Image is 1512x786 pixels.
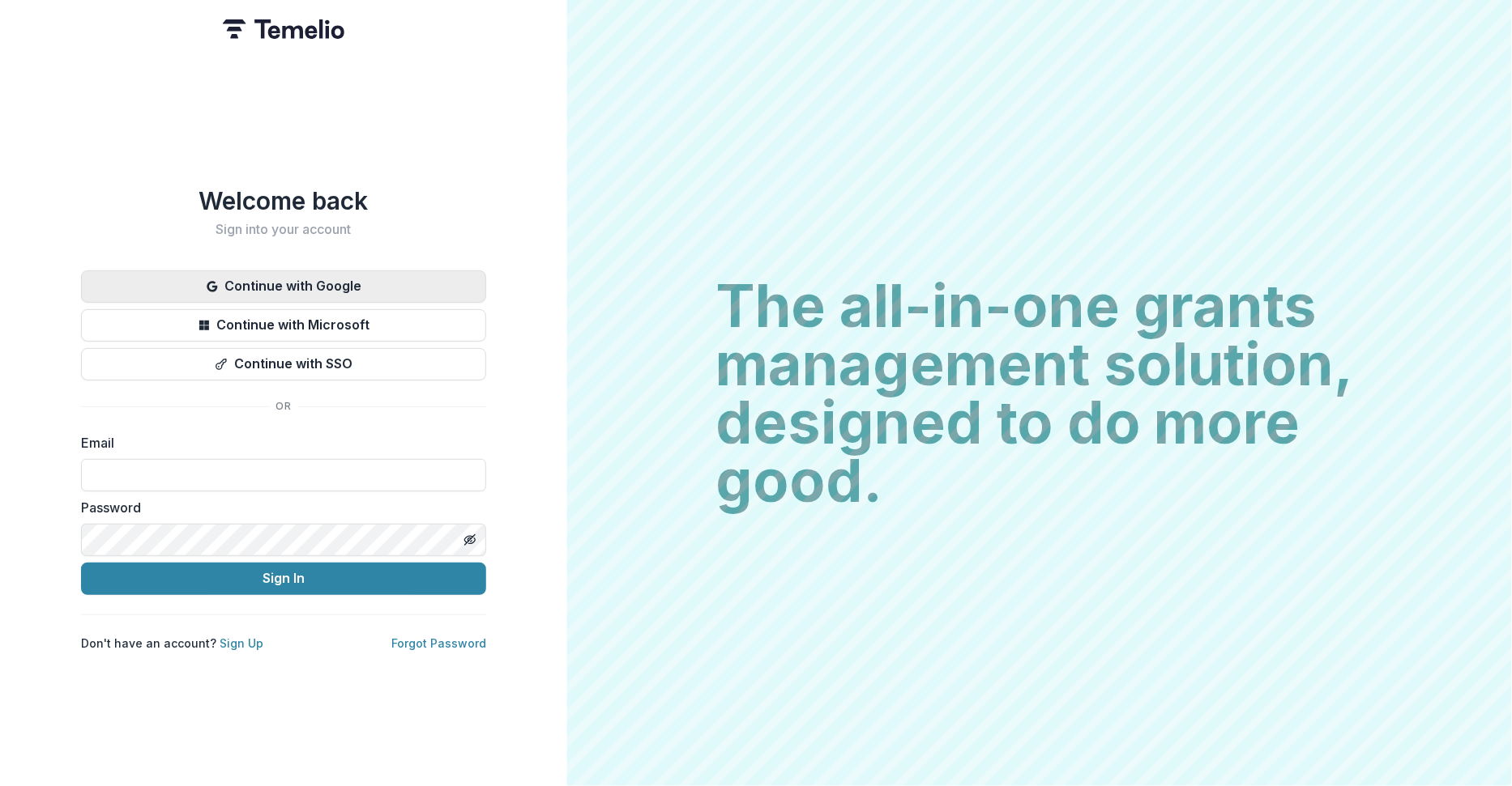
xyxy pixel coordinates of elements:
button: Continue with SSO [81,348,486,380]
h2: Sign into your account [81,222,486,237]
label: Password [81,498,476,517]
a: Sign Up [220,636,263,650]
img: Temelio [223,19,344,39]
button: Continue with Microsoft [81,309,486,342]
button: Toggle password visibility [457,527,483,553]
h1: Welcome back [81,186,486,215]
label: Email [81,433,476,452]
button: Continue with Google [81,270,486,303]
a: Forgot Password [391,636,486,650]
button: Sign In [81,563,486,595]
p: Don't have an account? [81,635,263,652]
